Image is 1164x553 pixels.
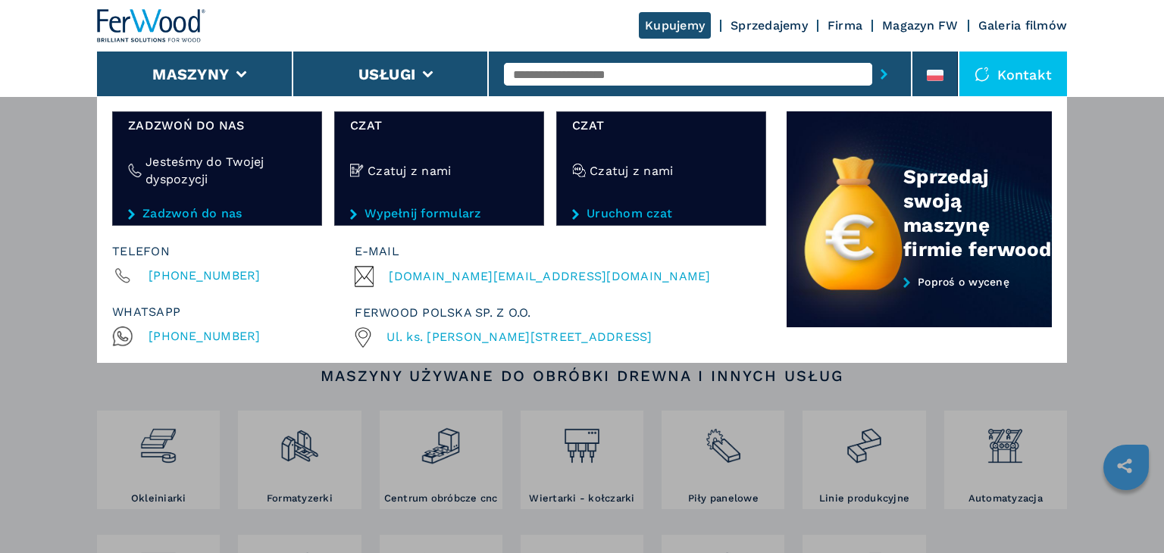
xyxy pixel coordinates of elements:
a: Firma [828,18,862,33]
div: Telefon [112,241,355,262]
a: Ul. ks. [PERSON_NAME][STREET_ADDRESS] [386,329,652,345]
img: Kontakt [975,67,990,82]
img: Phone [112,265,133,286]
span: [PHONE_NUMBER] [149,265,261,286]
a: Wypełnij formularz [350,207,528,220]
button: Maszyny [152,65,229,83]
a: Galeria filmów [978,18,1068,33]
div: Sprzedaj swoją maszynę firmie ferwood [903,164,1052,261]
div: Ferwood Polska sp. z o.o. [355,302,759,323]
img: Czatuj z nami [572,164,586,177]
img: Email [355,266,374,287]
span: [DOMAIN_NAME][EMAIL_ADDRESS][DOMAIN_NAME] [389,266,710,287]
img: Whatsapp [112,326,133,347]
img: Jesteśmy do Twojej dyspozycji [128,164,142,177]
a: Uruchom czat [572,207,750,220]
h4: Czatuj z nami [368,162,451,180]
span: [PHONE_NUMBER] [149,326,261,347]
div: Kontakt [959,52,1067,97]
h4: Jesteśmy do Twojej dyspozycji [145,153,306,188]
img: Ferwood [97,9,206,42]
a: Poproś o wycenę [787,276,1052,328]
div: E-mail [355,241,759,262]
img: +48 573900071 [355,327,371,348]
img: Czatuj z nami [350,164,364,177]
h4: Czatuj z nami [590,162,673,180]
a: Sprzedajemy [731,18,808,33]
a: Kupujemy [639,12,711,39]
button: Usługi [358,65,416,83]
button: submit-button [872,57,896,92]
div: whatsapp [112,301,355,323]
a: Zadzwoń do nas [128,207,306,220]
span: Czat [350,117,528,134]
span: Czat [572,117,750,134]
span: Zadzwoń do nas [128,117,306,134]
a: Magazyn FW [882,18,959,33]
